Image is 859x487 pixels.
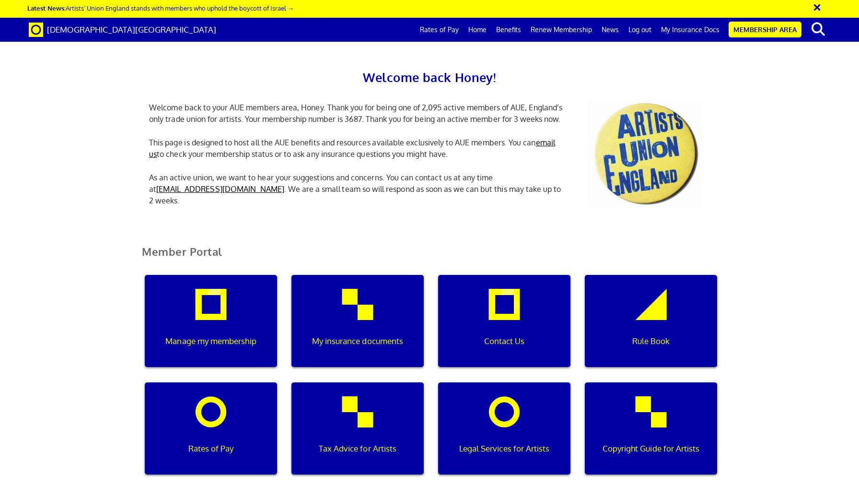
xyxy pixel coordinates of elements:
p: Tax Advice for Artists [298,442,417,455]
a: News [597,18,624,42]
p: As an active union, we want to hear your suggestions and concerns. You can contact us at any time... [142,172,573,206]
a: Latest News:Artists’ Union England stands with members who uphold the boycott of Israel → [27,4,294,12]
button: search [803,19,833,39]
a: Brand [DEMOGRAPHIC_DATA][GEOGRAPHIC_DATA] [22,18,223,42]
h2: Member Portal [135,246,724,269]
p: Legal Services for Artists [445,442,564,455]
p: Manage my membership [151,335,270,347]
p: This page is designed to host all the AUE benefits and resources available exclusively to AUE mem... [142,137,573,160]
strong: Latest News: [27,4,66,12]
p: Welcome back to your AUE members area, Honey. Thank you for being one of 2,095 active members of ... [142,102,573,125]
a: Renew Membership [526,18,597,42]
a: Contact Us [431,275,578,382]
span: [DEMOGRAPHIC_DATA][GEOGRAPHIC_DATA] [47,24,216,35]
a: Benefits [491,18,526,42]
a: My insurance documents [284,275,431,382]
a: Manage my membership [138,275,284,382]
a: Membership Area [729,22,801,37]
p: Rates of Pay [151,442,270,455]
a: Home [464,18,491,42]
p: Copyright Guide for Artists [592,442,710,455]
a: Log out [624,18,656,42]
a: Rates of Pay [415,18,464,42]
a: Rule Book [578,275,724,382]
a: [EMAIL_ADDRESS][DOMAIN_NAME] [156,184,284,194]
p: Contact Us [445,335,564,347]
a: My Insurance Docs [656,18,724,42]
p: Rule Book [592,335,710,347]
h2: Welcome back Honey! [142,67,717,87]
p: My insurance documents [298,335,417,347]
